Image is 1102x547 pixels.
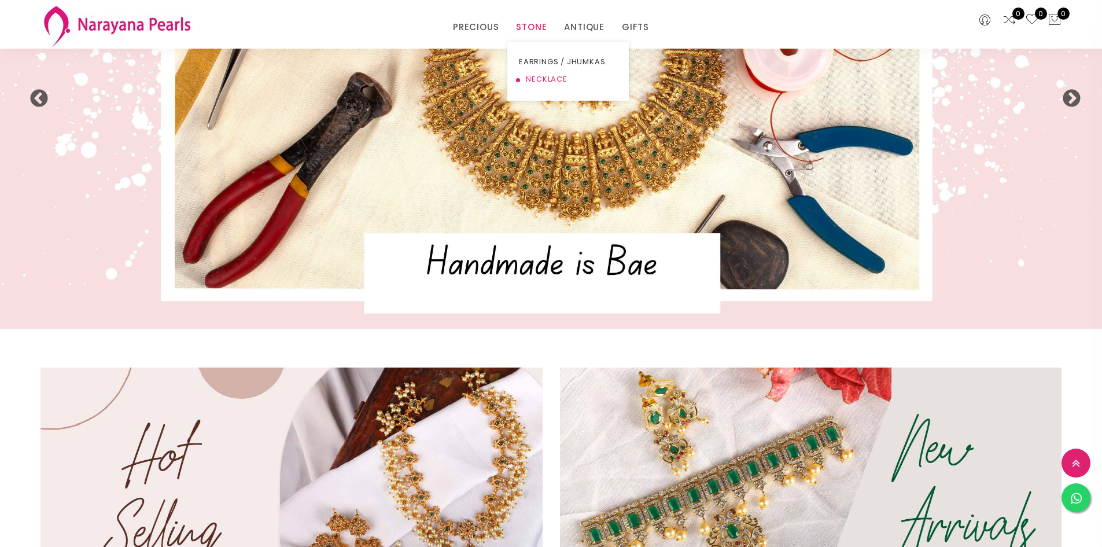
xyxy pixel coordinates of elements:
a: PRECIOUS [453,19,499,36]
a: ANTIQUE [564,19,605,36]
a: 0 [1003,13,1016,28]
a: EARRINGS / JHUMKAS [519,53,617,71]
button: Next [1062,89,1073,101]
button: Previous [29,89,40,101]
a: 0 [1025,13,1039,28]
a: NECKLACE [519,71,617,88]
span: 0 [1035,8,1047,20]
span: 0 [1012,8,1024,20]
button: 0 [1048,13,1062,28]
span: 0 [1057,8,1070,20]
a: GIFTS [622,19,649,36]
a: STONE [516,19,547,36]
